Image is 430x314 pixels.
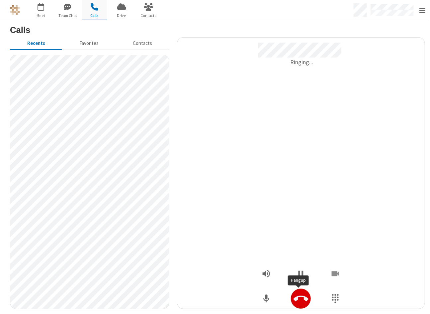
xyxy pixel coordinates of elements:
[413,297,425,309] iframe: Chat
[136,13,161,19] span: Contacts
[29,13,53,19] span: Meet
[258,43,341,58] span: Caller ID Rex Chiu - Extension
[82,13,107,19] span: Calls
[256,289,276,309] button: Mute
[325,289,345,309] button: Show Dialpad
[10,25,425,35] h3: Calls
[291,289,311,309] button: Hangup
[291,264,311,284] button: Hold
[62,37,116,50] button: Favorites
[10,37,62,50] button: Recents
[290,58,313,67] span: Ringing...
[116,37,169,50] button: Contacts
[256,264,276,284] button: Open menu
[109,13,134,19] span: Drive
[55,13,80,19] span: Team Chat
[10,5,20,15] img: iotum.​ucaas.​tech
